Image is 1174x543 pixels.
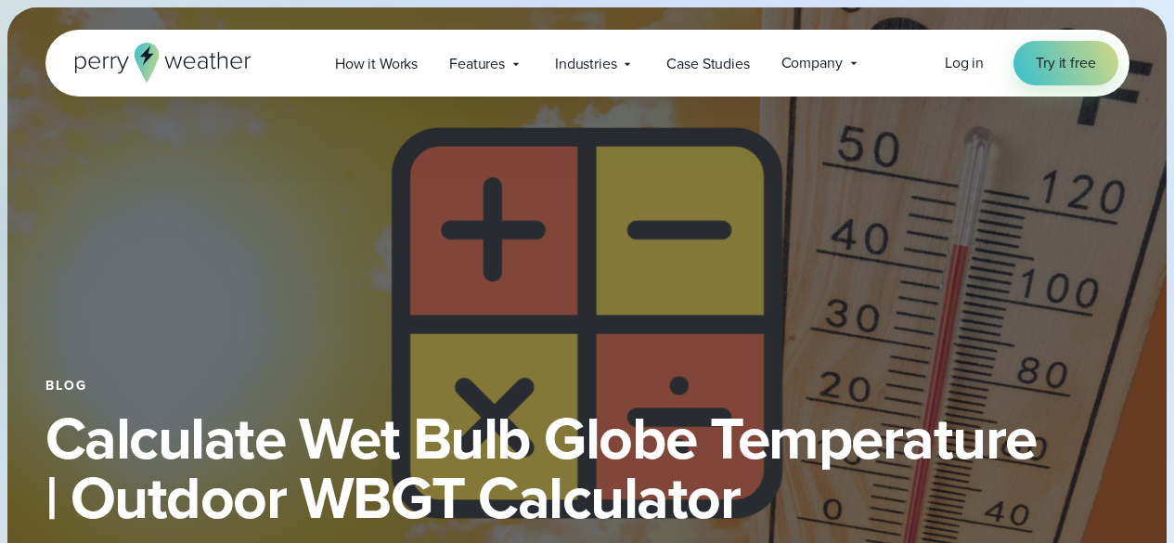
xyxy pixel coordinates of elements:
h1: Calculate Wet Bulb Globe Temperature | Outdoor WBGT Calculator [45,408,1129,527]
span: Try it free [1036,52,1095,74]
a: How it Works [319,45,433,83]
a: Try it free [1013,41,1117,85]
span: Log in [945,52,984,73]
div: Blog [45,379,1129,394]
span: Features [449,53,505,75]
a: Case Studies [651,45,765,83]
span: Company [781,52,843,74]
a: Log in [945,52,984,74]
span: Industries [555,53,616,75]
span: Case Studies [666,53,749,75]
span: How it Works [335,53,418,75]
